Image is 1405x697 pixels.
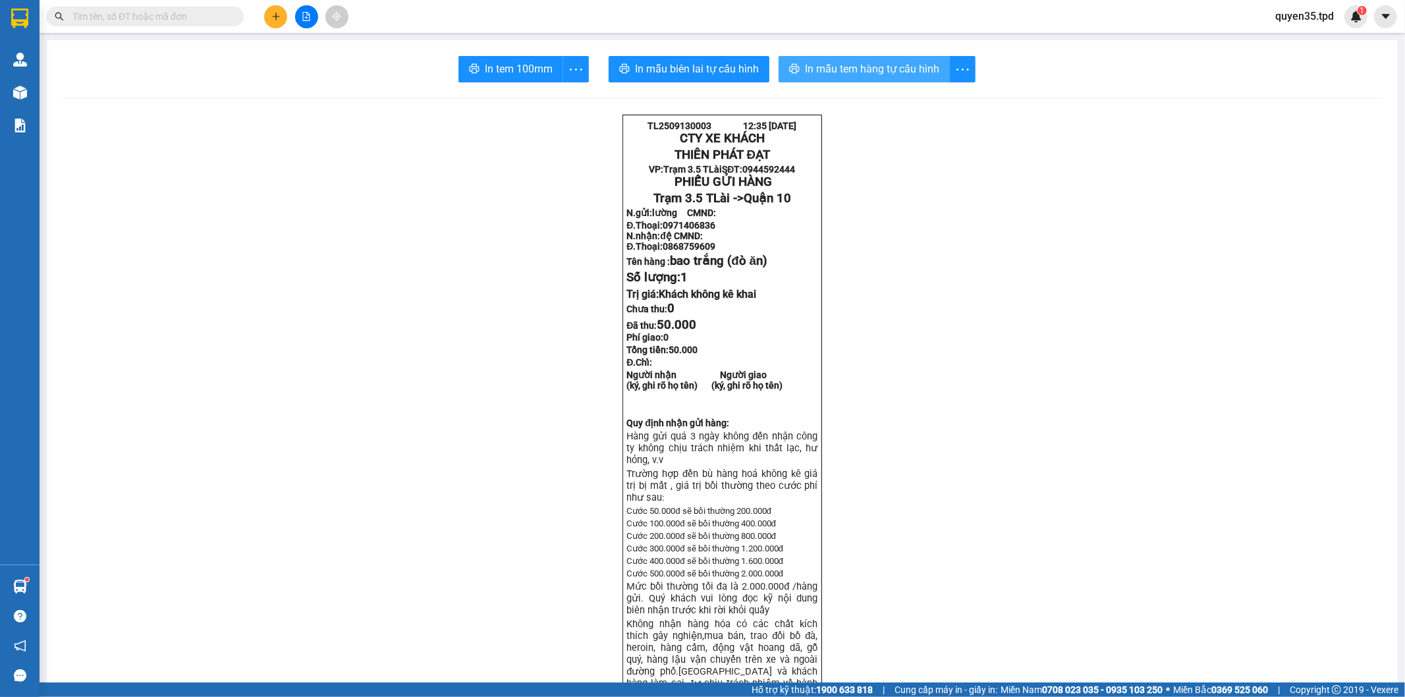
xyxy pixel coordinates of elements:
button: printerIn tem 100mm [458,56,563,82]
strong: Chưa thu: [626,304,675,314]
span: 50.000 [669,345,698,355]
button: caret-down [1374,5,1397,28]
span: ⚪️ [1166,687,1170,692]
span: copyright [1332,685,1341,694]
span: Cước 100.000đ sẽ bồi thường 400.000đ [626,518,776,528]
img: warehouse-icon [13,53,27,67]
span: Cung cấp máy in - giấy in: [895,683,997,697]
span: 1 [680,270,688,285]
button: printerIn mẫu biên lai tự cấu hình [609,56,769,82]
button: file-add [295,5,318,28]
span: In mẫu tem hàng tự cấu hình [805,61,939,77]
button: more [949,56,976,82]
strong: VP: SĐT: [649,164,795,175]
span: Cước 200.000đ sẽ bồi thường 800.000đ [626,531,776,541]
span: Nhận: [103,13,135,26]
strong: Tên hàng : [626,256,767,267]
span: more [950,61,975,78]
span: Trường hợp đền bù hàng hoá không kê giá trị bị mất , giá trị bồi thường theo cước phí như sau: [626,468,817,503]
strong: N.nhận: [626,231,703,241]
strong: CTY XE KHÁCH [680,131,765,146]
span: Khách không kê khai [659,288,756,300]
span: notification [14,640,26,652]
span: Trạm 3.5 TLài -> [653,191,791,206]
span: search [55,12,64,21]
strong: Đã thu: [626,320,696,331]
strong: 0369 525 060 [1211,684,1268,695]
span: 0 [667,301,675,316]
span: 12:35 [743,121,767,131]
strong: Quy định nhận gửi hàng: [626,418,729,428]
span: Hàng gửi quá 3 ngày không đến nhận công ty không chịu trách nhiệm khi thất lạc, hư hỏn... [626,430,817,466]
div: 50.000 [10,85,96,101]
span: printer [789,63,800,76]
input: Tìm tên, số ĐT hoặc mã đơn [72,9,228,24]
span: Trị giá: [626,288,756,300]
div: Quận 10 [103,11,186,43]
span: TL2509130003 [647,121,711,131]
div: đệ [103,43,186,59]
span: In tem 100mm [485,61,553,77]
span: Gửi: [11,13,32,26]
span: đệ CMND: [660,231,703,241]
span: plus [271,12,281,21]
strong: (ký, ghi rõ họ tên) (ký, ghi rõ họ tên) [626,380,783,391]
span: Cước 500.000đ sẽ bồi thường 2.000.000đ [626,569,783,578]
div: lường [11,43,94,59]
span: caret-down [1380,11,1392,22]
button: more [563,56,589,82]
span: 0 [663,332,669,343]
span: 0868759609 [663,241,715,252]
span: quyen35.tpd [1265,8,1344,24]
div: Trạm 3.5 TLài [11,11,94,43]
span: CR : [10,86,30,100]
sup: 1 [1358,6,1367,15]
img: solution-icon [13,119,27,132]
img: warehouse-icon [13,86,27,99]
button: plus [264,5,287,28]
span: Hỗ trợ kỹ thuật: [752,683,873,697]
span: bao trắng (đò ăn) [670,254,767,268]
span: 0944592444 [743,164,796,175]
span: Cước 50.000đ sẽ bồi thường 200.000đ [626,506,771,516]
span: Tổng tiền: [626,345,698,355]
strong: 0708 023 035 - 0935 103 250 [1042,684,1163,695]
span: PHIẾU GỬI HÀNG [675,175,772,189]
strong: Người nhận Người giao [626,370,767,380]
span: file-add [302,12,311,21]
span: Quận 10 [744,191,791,206]
span: 50.000 [657,318,696,332]
span: | [1278,683,1280,697]
span: lường CMND: [652,208,716,218]
strong: THIÊN PHÁT ĐẠT [675,148,770,162]
span: aim [332,12,341,21]
span: Đ.Chỉ: [626,357,652,368]
span: Miền Nam [1001,683,1163,697]
span: Cước 300.000đ sẽ bồi thường 1.200.000đ [626,544,783,553]
span: Số lượng: [626,270,688,285]
span: message [14,669,26,682]
sup: 1 [25,578,29,582]
button: aim [325,5,348,28]
strong: N.gửi: [626,208,716,218]
strong: Đ.Thoại: [626,220,715,231]
span: 0971406836 [663,220,715,231]
span: Trạm 3.5 TLài [663,164,722,175]
span: [DATE] [769,121,796,131]
span: Cước 400.000đ sẽ bồi thường 1.600.000đ [626,556,783,566]
span: printer [619,63,630,76]
img: logo-vxr [11,9,28,28]
img: warehouse-icon [13,580,27,594]
span: Mức bồi thường tối đa là 2.000.000đ /hàng gửi. Quý khách vui lòng đọc kỹ nội dung biên nhận trước... [626,580,817,616]
span: 1 [1360,6,1364,15]
span: | [883,683,885,697]
span: printer [469,63,480,76]
span: In mẫu biên lai tự cấu hình [635,61,759,77]
img: icon-new-feature [1350,11,1362,22]
strong: Phí giao: [626,332,669,343]
span: more [563,61,588,78]
span: question-circle [14,610,26,623]
span: Miền Bắc [1173,683,1268,697]
button: printerIn mẫu tem hàng tự cấu hình [779,56,950,82]
strong: Đ.Thoại: [626,241,715,252]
